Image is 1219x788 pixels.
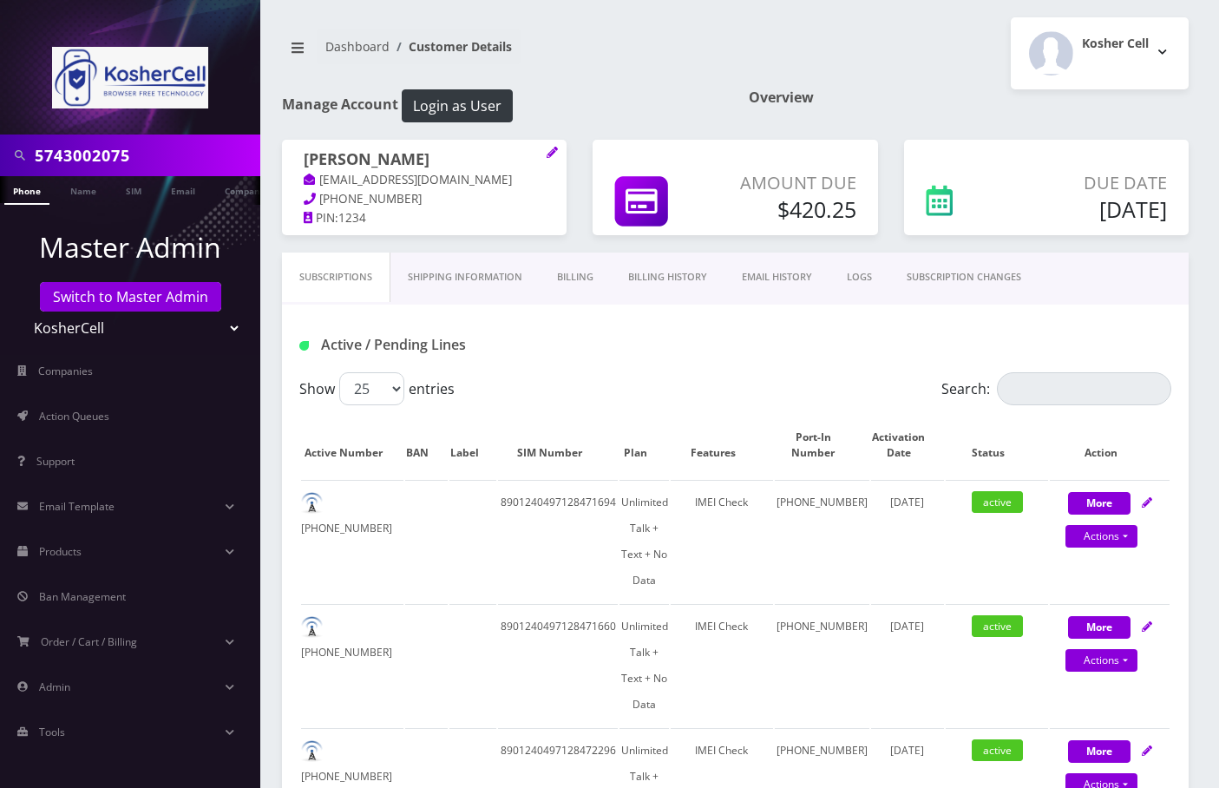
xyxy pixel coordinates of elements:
th: Status: activate to sort column ascending [946,412,1048,478]
th: Plan: activate to sort column ascending [619,412,669,478]
a: SIM [117,176,150,203]
span: active [972,615,1023,637]
h1: Active / Pending Lines [299,337,573,353]
div: IMEI Check [671,614,773,640]
p: Amount Due [726,170,856,196]
a: Email [162,176,204,203]
li: Customer Details [390,37,512,56]
input: Search: [997,372,1171,405]
img: Active / Pending Lines [299,341,309,351]
label: Show entries [299,372,455,405]
h5: $420.25 [726,196,856,222]
a: Switch to Master Admin [40,282,221,312]
a: Subscriptions [282,253,390,302]
th: BAN: activate to sort column ascending [405,412,448,478]
th: Port-In Number: activate to sort column ascending [775,412,869,478]
span: Support [36,454,75,469]
a: Actions [1065,525,1137,548]
button: More [1068,740,1131,763]
a: EMAIL HISTORY [724,253,829,302]
a: Billing History [611,253,724,302]
a: Dashboard [325,38,390,55]
a: Login as User [398,95,513,114]
span: Email Template [39,499,115,514]
a: Name [62,176,105,203]
img: KosherCell [52,47,208,108]
td: 8901240497128471660 [498,604,618,726]
input: Search in Company [35,139,256,172]
td: [PHONE_NUMBER] [775,604,869,726]
span: Order / Cart / Billing [41,634,137,649]
th: Active Number: activate to sort column ascending [301,412,403,478]
span: [DATE] [890,495,924,509]
img: default.png [301,740,323,762]
th: Label: activate to sort column ascending [449,412,497,478]
h2: Kosher Cell [1082,36,1149,51]
span: [PHONE_NUMBER] [319,191,422,207]
span: 1234 [338,210,366,226]
a: Shipping Information [390,253,540,302]
img: default.png [301,492,323,514]
span: Companies [38,364,93,378]
button: More [1068,616,1131,639]
label: Search: [941,372,1171,405]
td: Unlimited Talk + Text + No Data [619,480,669,602]
h1: Overview [749,89,1190,106]
select: Showentries [339,372,404,405]
th: Features: activate to sort column ascending [671,412,773,478]
span: Products [39,544,82,559]
a: SUBSCRIPTION CHANGES [889,253,1039,302]
span: active [972,739,1023,761]
td: [PHONE_NUMBER] [301,480,403,602]
span: Ban Management [39,589,126,604]
h1: [PERSON_NAME] [304,150,545,171]
nav: breadcrumb [282,29,723,78]
td: [PHONE_NUMBER] [301,604,403,726]
h1: Manage Account [282,89,723,122]
a: Company [216,176,274,203]
button: Kosher Cell [1011,17,1189,89]
th: Activation Date: activate to sort column ascending [871,412,945,478]
button: Login as User [402,89,513,122]
th: Action: activate to sort column ascending [1050,412,1170,478]
img: default.png [301,616,323,638]
div: IMEI Check [671,489,773,515]
h5: [DATE] [1014,196,1167,222]
a: [EMAIL_ADDRESS][DOMAIN_NAME] [304,172,512,189]
a: Billing [540,253,611,302]
a: Actions [1065,649,1137,672]
span: active [972,491,1023,513]
div: IMEI Check [671,738,773,764]
button: More [1068,492,1131,515]
th: SIM Number: activate to sort column ascending [498,412,618,478]
span: Admin [39,680,70,694]
span: [DATE] [890,619,924,634]
a: Phone [4,176,49,205]
a: PIN: [304,210,338,227]
a: LOGS [829,253,889,302]
td: Unlimited Talk + Text + No Data [619,604,669,726]
span: [DATE] [890,743,924,758]
td: [PHONE_NUMBER] [775,480,869,602]
td: 8901240497128471694 [498,480,618,602]
span: Action Queues [39,409,109,424]
p: Due Date [1014,170,1167,196]
span: Tools [39,725,65,739]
